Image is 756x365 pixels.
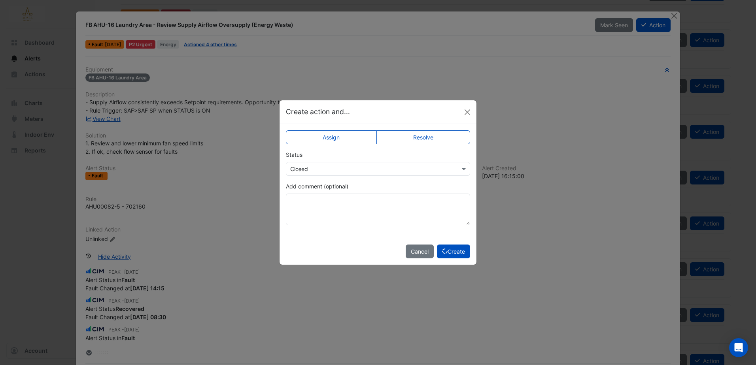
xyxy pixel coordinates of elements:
[406,245,434,258] button: Cancel
[286,130,377,144] label: Assign
[286,182,348,190] label: Add comment (optional)
[461,106,473,118] button: Close
[437,245,470,258] button: Create
[286,107,350,117] h5: Create action and...
[729,338,748,357] div: Open Intercom Messenger
[286,151,302,159] label: Status
[376,130,471,144] label: Resolve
